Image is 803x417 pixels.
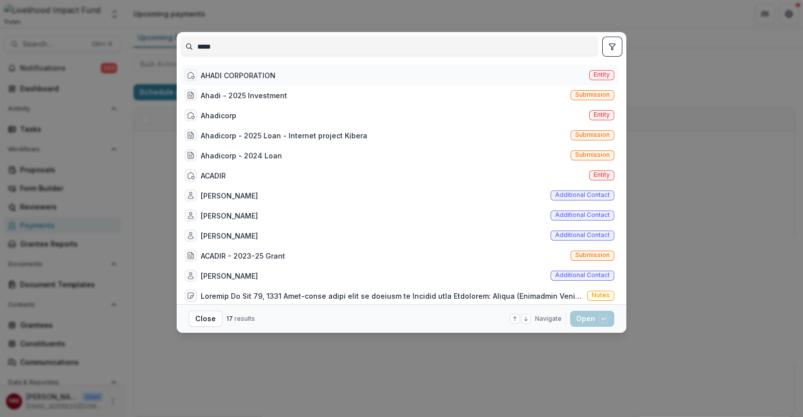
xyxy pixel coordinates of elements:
div: [PERSON_NAME] [201,190,258,201]
div: [PERSON_NAME] [201,271,258,281]
div: Ahadicorp [201,110,236,121]
span: Entity [594,71,610,78]
button: toggle filters [602,37,622,57]
span: Submission [575,131,610,138]
span: Submission [575,252,610,259]
span: Additional contact [555,232,610,239]
span: Notes [592,292,610,299]
div: [PERSON_NAME] [201,231,258,241]
div: Loremip Do Sit 79, 1331 Amet-conse adipi elit se doeiusm te Incidid utla Etdolorem: Aliqua (Enima... [201,291,583,301]
span: Navigate [535,314,562,323]
div: AHADI CORPORATION [201,70,276,81]
button: Open [570,311,614,327]
button: Close [189,311,222,327]
div: Ahadicorp - 2025 Loan - Internet project Kibera [201,130,367,141]
span: Additional contact [555,272,610,279]
span: Submission [575,151,610,158]
div: ACADIR [201,170,226,181]
span: results [234,315,255,322]
span: Additional contact [555,212,610,219]
div: [PERSON_NAME] [201,211,258,221]
span: Entity [594,111,610,118]
div: ACADIR - 2023-25 Grant [201,251,285,261]
span: Submission [575,91,610,98]
div: Ahadi - 2025 Investment [201,90,287,101]
span: Additional contact [555,191,610,198]
span: Entity [594,171,610,178]
div: Ahadicorp - 2024 Loan [201,150,282,161]
span: 17 [226,315,233,322]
